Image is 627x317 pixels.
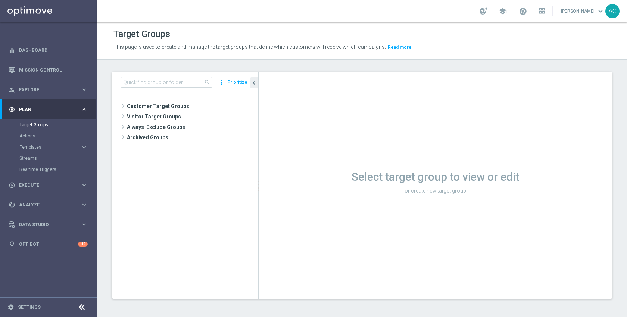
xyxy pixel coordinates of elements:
[605,4,620,18] div: AC
[20,145,81,149] div: Templates
[78,242,88,247] div: +10
[19,203,81,207] span: Analyze
[113,29,170,39] h1: Target Groups
[19,234,78,254] a: Optibot
[19,107,81,112] span: Plan
[127,132,258,143] span: Archived Groups
[8,67,88,73] button: Mission Control
[499,7,507,15] span: school
[127,122,258,132] span: Always-Exclude Groups
[19,119,96,130] div: Target Groups
[19,142,96,153] div: Templates
[20,145,73,149] span: Templates
[127,101,258,111] span: Customer Target Groups
[9,202,81,208] div: Analyze
[204,79,210,85] span: search
[19,144,88,150] button: Templates keyboard_arrow_right
[18,305,41,310] a: Settings
[19,130,96,142] div: Actions
[250,79,258,86] i: chevron_left
[8,182,88,188] button: play_circle_outline Execute keyboard_arrow_right
[560,6,605,17] a: [PERSON_NAME]keyboard_arrow_down
[218,77,225,88] i: more_vert
[19,153,96,164] div: Streams
[259,187,612,194] p: or create new target group
[121,77,212,88] input: Quick find group or folder
[250,77,258,88] button: chevron_left
[81,221,88,228] i: keyboard_arrow_right
[7,304,14,311] i: settings
[8,241,88,247] button: lightbulb Optibot +10
[259,170,612,184] h1: Select target group to view or edit
[8,107,88,112] button: gps_fixed Plan keyboard_arrow_right
[8,47,88,53] button: equalizer Dashboard
[19,40,88,60] a: Dashboard
[9,234,88,254] div: Optibot
[9,221,81,228] div: Data Studio
[8,87,88,93] button: person_search Explore keyboard_arrow_right
[9,86,81,93] div: Explore
[9,106,15,113] i: gps_fixed
[19,122,78,128] a: Target Groups
[9,47,15,54] i: equalizer
[81,144,88,151] i: keyboard_arrow_right
[81,201,88,208] i: keyboard_arrow_right
[596,7,605,15] span: keyboard_arrow_down
[226,77,249,88] button: Prioritize
[387,43,412,51] button: Read more
[9,241,15,248] i: lightbulb
[81,106,88,113] i: keyboard_arrow_right
[9,182,15,188] i: play_circle_outline
[81,181,88,188] i: keyboard_arrow_right
[19,222,81,227] span: Data Studio
[9,106,81,113] div: Plan
[9,182,81,188] div: Execute
[9,202,15,208] i: track_changes
[19,164,96,175] div: Realtime Triggers
[19,155,78,161] a: Streams
[19,60,88,80] a: Mission Control
[19,133,78,139] a: Actions
[19,167,78,172] a: Realtime Triggers
[127,111,258,122] span: Visitor Target Groups
[8,202,88,208] button: track_changes Analyze keyboard_arrow_right
[19,183,81,187] span: Execute
[9,40,88,60] div: Dashboard
[9,86,15,93] i: person_search
[81,86,88,93] i: keyboard_arrow_right
[9,60,88,80] div: Mission Control
[8,222,88,228] button: Data Studio keyboard_arrow_right
[19,88,81,92] span: Explore
[113,44,386,50] span: This page is used to create and manage the target groups that define which customers will receive...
